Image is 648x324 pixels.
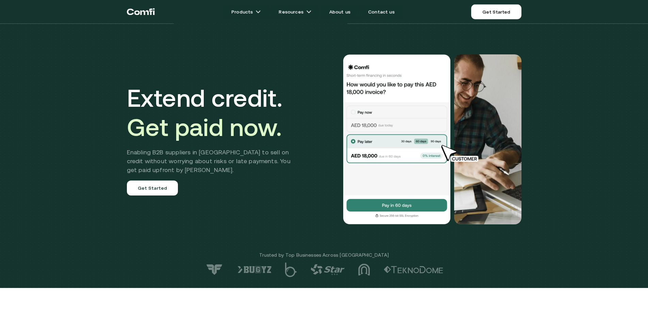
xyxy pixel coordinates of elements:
h1: Extend credit. [127,83,301,142]
a: Return to the top of the Comfi home page [127,2,155,22]
img: Would you like to pay this AED 18,000.00 invoice? [454,54,521,224]
h2: Enabling B2B suppliers in [GEOGRAPHIC_DATA] to sell on credit without worrying about risks or lat... [127,148,301,174]
img: logo-3 [358,263,370,276]
img: arrow icons [255,9,261,15]
a: Contact us [360,5,403,19]
img: Would you like to pay this AED 18,000.00 invoice? [343,54,451,224]
img: cursor [436,144,486,163]
span: Get paid now. [127,113,282,141]
img: arrow icons [306,9,312,15]
img: logo-5 [285,262,297,277]
a: About us [321,5,359,19]
a: Productsarrow icons [223,5,269,19]
a: Resourcesarrow icons [270,5,319,19]
a: Get Started [471,4,521,19]
img: logo-7 [205,264,224,275]
a: Get Started [127,181,178,195]
img: logo-2 [384,266,443,273]
img: logo-6 [237,266,271,273]
img: logo-4 [311,264,345,275]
